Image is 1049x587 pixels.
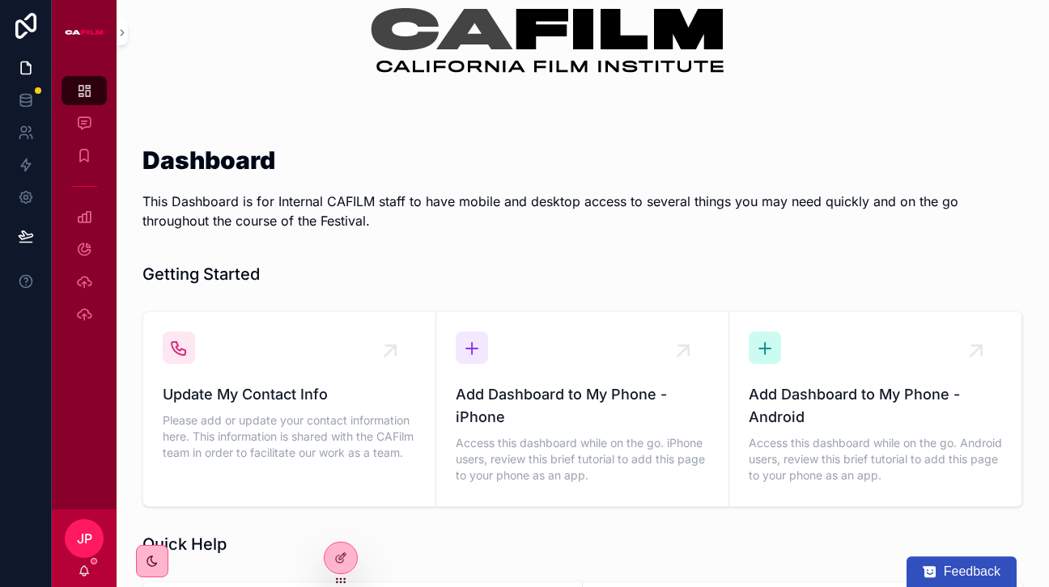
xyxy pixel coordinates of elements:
[52,65,117,349] div: scrollable content
[729,312,1022,506] a: Add Dashboard to My Phone - AndroidAccess this dashboard while on the go. Android users, review t...
[77,529,92,548] span: JP
[436,312,729,506] a: Add Dashboard to My Phone - iPhoneAccess this dashboard while on the go. iPhone users, review thi...
[907,556,1017,587] button: Feedback - Show survey
[456,383,709,429] span: Add Dashboard to My Phone - iPhone
[142,533,227,555] h1: Quick Help
[142,192,1023,230] p: This Dashboard is for Internal CAFILM staff to have mobile and desktop access to several things y...
[65,19,104,45] img: App logo
[456,435,709,484] span: Access this dashboard while on the go. iPhone users, review this brief tutorial to add this page ...
[142,263,260,285] h1: Getting Started
[749,383,1002,429] span: Add Dashboard to My Phone - Android
[944,564,1000,579] span: Feedback
[142,148,1023,172] h1: Dashboard
[749,435,1002,484] span: Access this dashboard while on the go. Android users, review this brief tutorial to add this page...
[163,383,416,406] span: Update My Contact Info
[143,312,436,506] a: Update My Contact InfoPlease add or update your contact information here. This information is sha...
[163,412,416,461] span: Please add or update your contact information here. This information is shared with the CAFilm te...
